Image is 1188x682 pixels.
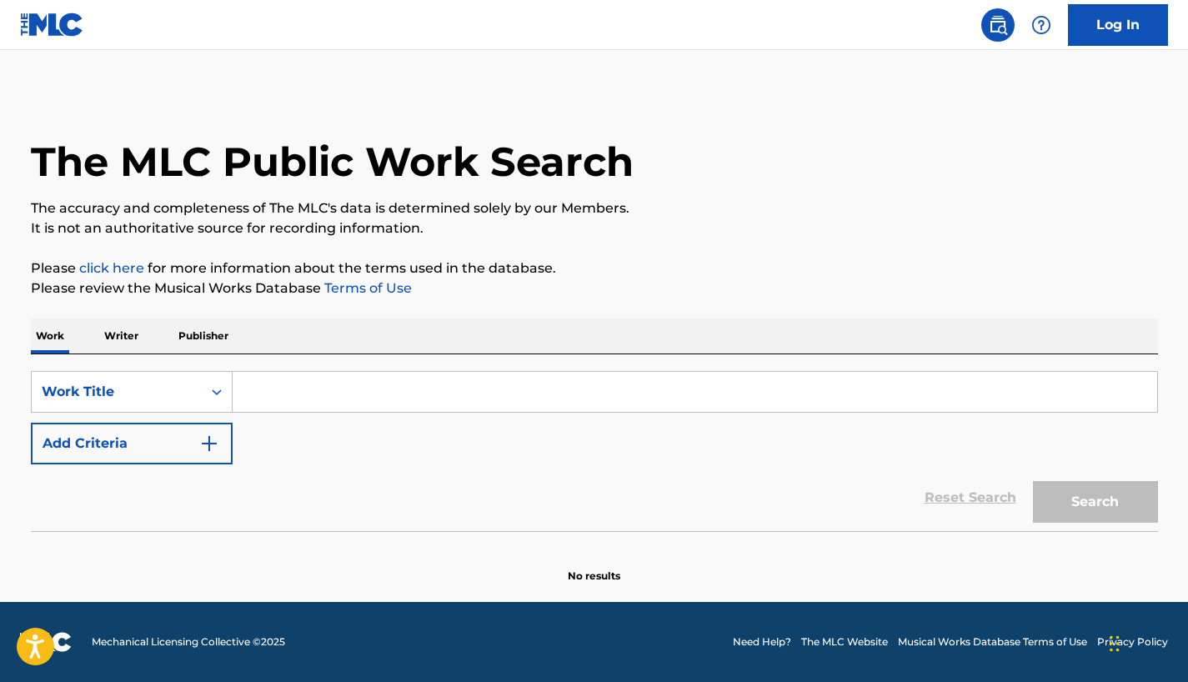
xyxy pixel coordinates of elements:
[42,382,192,402] div: Work Title
[1025,8,1058,42] div: Help
[1105,602,1188,682] iframe: Chat Widget
[898,634,1087,649] a: Musical Works Database Terms of Use
[31,198,1158,218] p: The accuracy and completeness of The MLC's data is determined solely by our Members.
[1031,15,1051,35] img: help
[20,632,72,652] img: logo
[31,278,1158,298] p: Please review the Musical Works Database
[568,549,620,584] p: No results
[31,258,1158,278] p: Please for more information about the terms used in the database.
[173,318,233,354] p: Publisher
[321,280,412,296] a: Terms of Use
[31,218,1158,238] p: It is not an authoritative source for recording information.
[199,434,219,454] img: 9d2ae6d4665cec9f34b9.svg
[988,15,1008,35] img: search
[20,13,84,37] img: MLC Logo
[1068,4,1168,46] a: Log In
[99,318,143,354] p: Writer
[31,137,634,187] h1: The MLC Public Work Search
[801,634,888,649] a: The MLC Website
[31,318,69,354] p: Work
[733,634,791,649] a: Need Help?
[1110,619,1120,669] div: Drag
[79,260,144,276] a: click here
[31,371,1158,531] form: Search Form
[92,634,285,649] span: Mechanical Licensing Collective © 2025
[1097,634,1168,649] a: Privacy Policy
[31,423,233,464] button: Add Criteria
[981,8,1015,42] a: Public Search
